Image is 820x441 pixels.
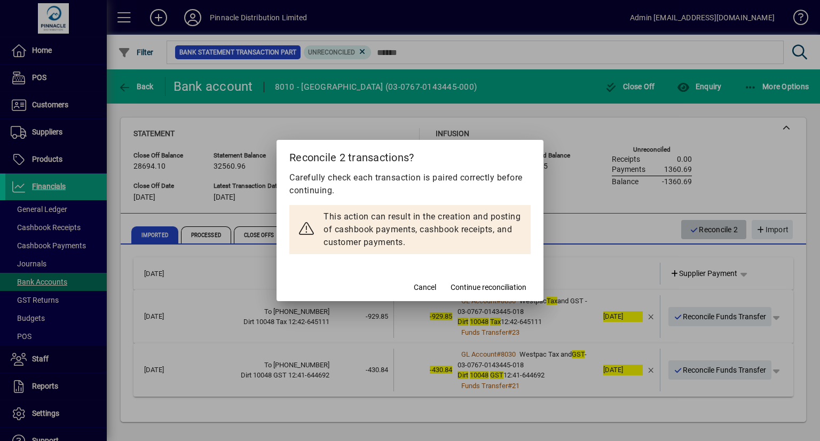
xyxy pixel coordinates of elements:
button: Cancel [408,278,442,297]
span: Continue reconciliation [451,282,526,293]
h2: Reconcile 2 transactions? [277,140,543,171]
span: Cancel [414,282,436,293]
div: Carefully check each transaction is paired correctly before continuing. [289,171,531,254]
div: This action can result in the creation and posting of cashbook payments, cashbook receipts, and c... [324,210,523,249]
button: Continue reconciliation [446,278,531,297]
